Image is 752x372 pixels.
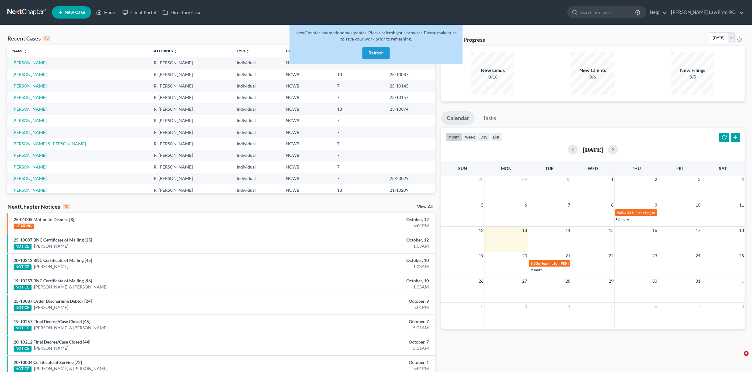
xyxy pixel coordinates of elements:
[471,67,514,74] div: New Leads
[14,326,32,331] div: NOTICE
[14,244,32,250] div: NOTICE
[7,35,50,42] div: Recent Cases
[741,277,745,285] span: 1
[281,150,332,161] td: NCWB
[23,49,27,53] i: unfold_more
[281,126,332,138] td: NCWB
[149,184,232,196] td: R. [PERSON_NAME]
[332,150,385,161] td: 7
[362,47,390,59] button: Refresh
[237,49,250,53] a: Typeunfold_more
[281,115,332,126] td: NCWB
[417,205,433,209] a: View All
[738,252,745,259] span: 25
[478,277,484,285] span: 26
[294,298,429,304] div: October, 9
[149,115,232,126] td: R. [PERSON_NAME]
[232,69,281,80] td: Individual
[540,261,589,266] span: Hearing for [PERSON_NAME]
[501,166,512,171] span: Mon
[522,252,528,259] span: 20
[385,69,435,80] td: 25-10087
[34,243,68,249] a: [PERSON_NAME]
[159,7,207,18] a: Directory Cases
[608,252,614,259] span: 22
[294,263,429,270] div: 1:03AM
[149,138,232,149] td: R. [PERSON_NAME]
[332,80,385,92] td: 7
[654,201,658,209] span: 9
[332,138,385,149] td: 7
[731,351,746,366] iframe: Intercom live chat
[294,237,429,243] div: October, 12
[741,176,745,183] span: 4
[14,258,92,263] a: 20-10212 BNC Certificate of Mailing [45]
[232,126,281,138] td: Individual
[34,366,108,372] a: [PERSON_NAME] & [PERSON_NAME]
[385,92,435,103] td: 25-10157
[12,60,47,65] a: [PERSON_NAME]
[697,303,701,310] span: 7
[478,252,484,259] span: 19
[697,176,701,183] span: 3
[522,277,528,285] span: 27
[149,173,232,184] td: R. [PERSON_NAME]
[12,83,47,88] a: [PERSON_NAME]
[332,161,385,173] td: 7
[281,184,332,196] td: NCWB
[294,257,429,263] div: October, 10
[12,106,47,112] a: [PERSON_NAME]
[332,92,385,103] td: 7
[149,161,232,173] td: R. [PERSON_NAME]
[580,6,636,18] input: Search by name...
[14,305,32,311] div: NOTICE
[281,57,332,68] td: NCWB
[668,7,744,18] a: [PERSON_NAME] Law Firm, P.C.
[14,360,82,365] a: 20-10034 Certificate of Service [72]
[232,173,281,184] td: Individual
[12,95,47,100] a: [PERSON_NAME]
[695,227,701,234] span: 17
[671,67,714,74] div: New Filings
[232,161,281,173] td: Individual
[615,217,629,221] a: +2 more
[294,223,429,229] div: 6:01PM
[385,173,435,184] td: 25-20029
[34,325,108,331] a: [PERSON_NAME] & [PERSON_NAME]
[738,201,745,209] span: 11
[232,150,281,161] td: Individual
[652,277,658,285] span: 30
[154,49,177,53] a: Attorneyunfold_more
[608,227,614,234] span: 15
[34,284,108,290] a: [PERSON_NAME] & [PERSON_NAME]
[565,252,571,259] span: 21
[294,339,429,345] div: October, 7
[246,49,250,53] i: unfold_more
[617,210,626,215] span: 9:30a
[529,267,543,272] a: +5 more
[14,319,90,324] a: 19-10257 Final Decree/Case Closed [45]
[671,74,714,80] div: 0/5
[232,103,281,115] td: Individual
[480,201,484,209] span: 5
[34,345,68,351] a: [PERSON_NAME]
[14,346,32,352] div: NOTICE
[232,92,281,103] td: Individual
[63,204,70,209] div: 10
[719,166,727,171] span: Sat
[12,49,27,53] a: Nameunfold_more
[294,304,429,310] div: 5:01PM
[294,366,429,372] div: 5:01PM
[14,264,32,270] div: NOTICE
[232,138,281,149] td: Individual
[34,304,68,310] a: [PERSON_NAME]
[530,261,540,266] span: 9:30a
[281,173,332,184] td: NCWB
[149,103,232,115] td: R. [PERSON_NAME]
[232,115,281,126] td: Individual
[281,138,332,149] td: NCWB
[565,277,571,285] span: 28
[232,80,281,92] td: Individual
[12,72,47,77] a: [PERSON_NAME]
[232,184,281,196] td: Individual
